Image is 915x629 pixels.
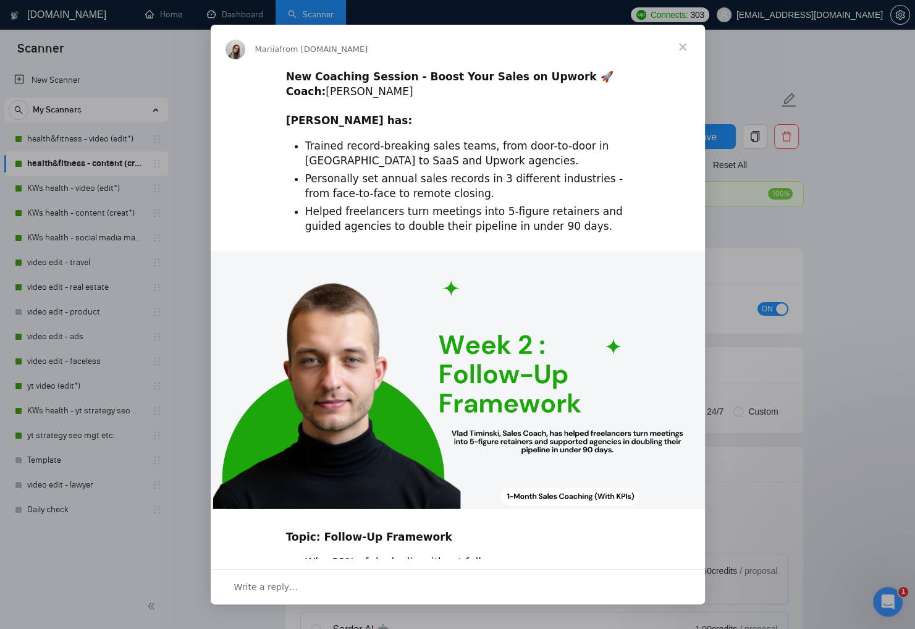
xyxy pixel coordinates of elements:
[279,44,368,54] span: from [DOMAIN_NAME]
[286,70,614,83] b: New Coaching Session - Boost Your Sales on Upwork 🚀
[255,44,280,54] span: Mariia
[286,114,412,127] b: [PERSON_NAME] has:
[305,172,630,201] li: Personally set annual sales records in 3 different industries - from face-to-face to remote closing.
[286,531,452,543] b: Topic: Follow-Up Framework
[305,139,630,169] li: Trained record-breaking sales teams, from door-to-door in [GEOGRAPHIC_DATA] to SaaS and Upwork ag...
[211,569,705,604] div: Open conversation and reply
[305,205,630,234] li: Helped freelancers turn meetings into 5-figure retainers and guided agencies to double their pipe...
[226,40,245,59] img: Profile image for Mariia
[286,85,326,98] b: Coach:
[234,579,298,595] span: Write a reply…
[660,25,705,69] span: Close
[286,70,630,129] div: ​ [PERSON_NAME] ​ ​
[305,555,630,570] li: Why 80% of deals die without follow-up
